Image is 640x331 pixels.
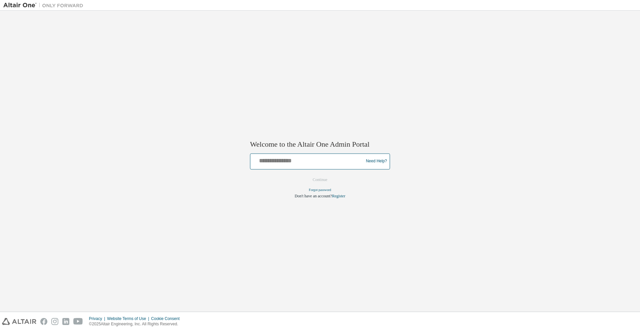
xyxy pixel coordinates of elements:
img: facebook.svg [40,318,47,325]
span: Don't have an account? [295,194,332,198]
div: Cookie Consent [151,316,183,321]
div: Privacy [89,316,107,321]
p: © 2025 Altair Engineering, Inc. All Rights Reserved. [89,321,184,327]
img: Altair One [3,2,87,9]
a: Need Help? [366,161,387,162]
img: altair_logo.svg [2,318,36,325]
div: Website Terms of Use [107,316,151,321]
img: linkedin.svg [62,318,69,325]
a: Forgot password [309,188,331,192]
img: youtube.svg [73,318,83,325]
a: Register [332,194,345,198]
img: instagram.svg [51,318,58,325]
h2: Welcome to the Altair One Admin Portal [250,140,390,149]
